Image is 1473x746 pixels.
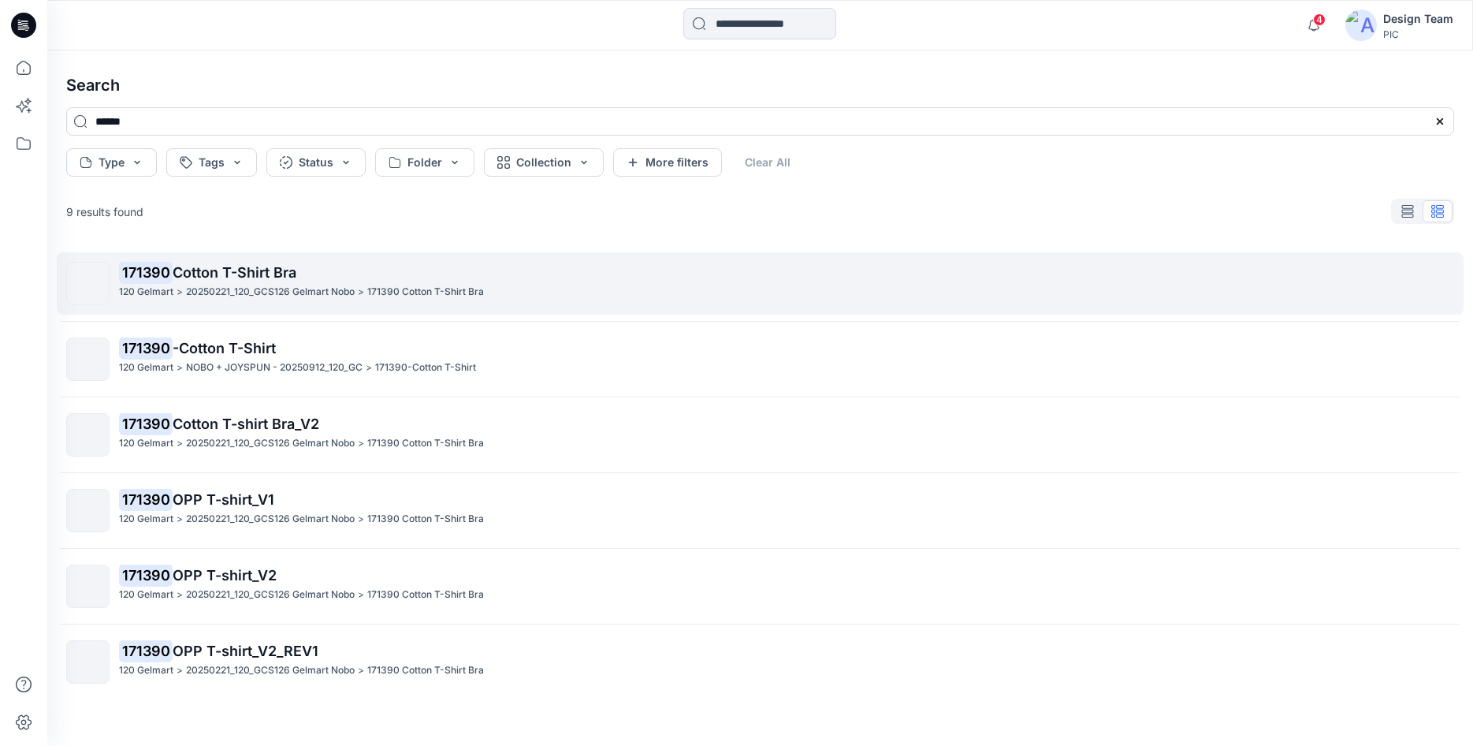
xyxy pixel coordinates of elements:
[119,360,173,376] p: 120 Gelmart
[119,412,173,435] mark: 171390
[375,360,476,376] p: 171390-Cotton T-Shirt
[57,631,1464,693] a: 171390OPP T-shirt_V2_REV1120 Gelmart>20250221_120_GCS126 Gelmart Nobo>171390 Cotton T-Shirt Bra
[177,587,183,603] p: >
[186,360,363,376] p: NOBO + JOYSPUN - 20250912_120_GC
[166,148,257,177] button: Tags
[266,148,366,177] button: Status
[367,587,484,603] p: 171390 Cotton T-Shirt Bra
[613,148,722,177] button: More filters
[186,284,355,300] p: 20250221_120_GCS126 Gelmart Nobo
[177,662,183,679] p: >
[358,511,364,528] p: >
[119,261,173,283] mark: 171390
[177,360,183,376] p: >
[66,203,143,220] p: 9 results found
[177,435,183,452] p: >
[1383,9,1453,28] div: Design Team
[57,404,1464,466] a: 171390Cotton T-shirt Bra_V2120 Gelmart>20250221_120_GCS126 Gelmart Nobo>171390 Cotton T-Shirt Bra
[173,643,318,659] span: OPP T-shirt_V2_REV1
[177,284,183,300] p: >
[173,491,274,508] span: OPP T-shirt_V1
[119,435,173,452] p: 120 Gelmart
[1383,28,1453,40] div: PIC
[57,479,1464,542] a: 171390OPP T-shirt_V1120 Gelmart>20250221_120_GCS126 Gelmart Nobo>171390 Cotton T-Shirt Bra
[358,284,364,300] p: >
[173,416,319,432] span: Cotton T-shirt Bra_V2
[119,511,173,528] p: 120 Gelmart
[119,587,173,603] p: 120 Gelmart
[366,360,372,376] p: >
[173,264,296,281] span: Cotton T-Shirt Bra
[119,662,173,679] p: 120 Gelmart
[173,340,276,356] span: -Cotton T-Shirt
[119,564,173,586] mark: 171390
[54,63,1467,107] h4: Search
[119,640,173,662] mark: 171390
[375,148,474,177] button: Folder
[367,435,484,452] p: 171390 Cotton T-Shirt Bra
[119,284,173,300] p: 120 Gelmart
[173,567,277,584] span: OPP T-shirt_V2
[367,511,484,528] p: 171390 Cotton T-Shirt Bra
[119,337,173,359] mark: 171390
[119,488,173,510] mark: 171390
[57,555,1464,617] a: 171390OPP T-shirt_V2120 Gelmart>20250221_120_GCS126 Gelmart Nobo>171390 Cotton T-Shirt Bra
[358,435,364,452] p: >
[186,511,355,528] p: 20250221_120_GCS126 Gelmart Nobo
[177,511,183,528] p: >
[186,435,355,452] p: 20250221_120_GCS126 Gelmart Nobo
[1345,9,1377,41] img: avatar
[57,252,1464,315] a: 171390Cotton T-Shirt Bra120 Gelmart>20250221_120_GCS126 Gelmart Nobo>171390 Cotton T-Shirt Bra
[367,284,484,300] p: 171390 Cotton T-Shirt Bra
[484,148,604,177] button: Collection
[186,587,355,603] p: 20250221_120_GCS126 Gelmart Nobo
[1313,13,1326,26] span: 4
[367,662,484,679] p: 171390 Cotton T-Shirt Bra
[358,587,364,603] p: >
[66,148,157,177] button: Type
[186,662,355,679] p: 20250221_120_GCS126 Gelmart Nobo
[57,328,1464,390] a: 171390-Cotton T-Shirt120 Gelmart>NOBO + JOYSPUN - 20250912_120_GC>171390-Cotton T-Shirt
[358,662,364,679] p: >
